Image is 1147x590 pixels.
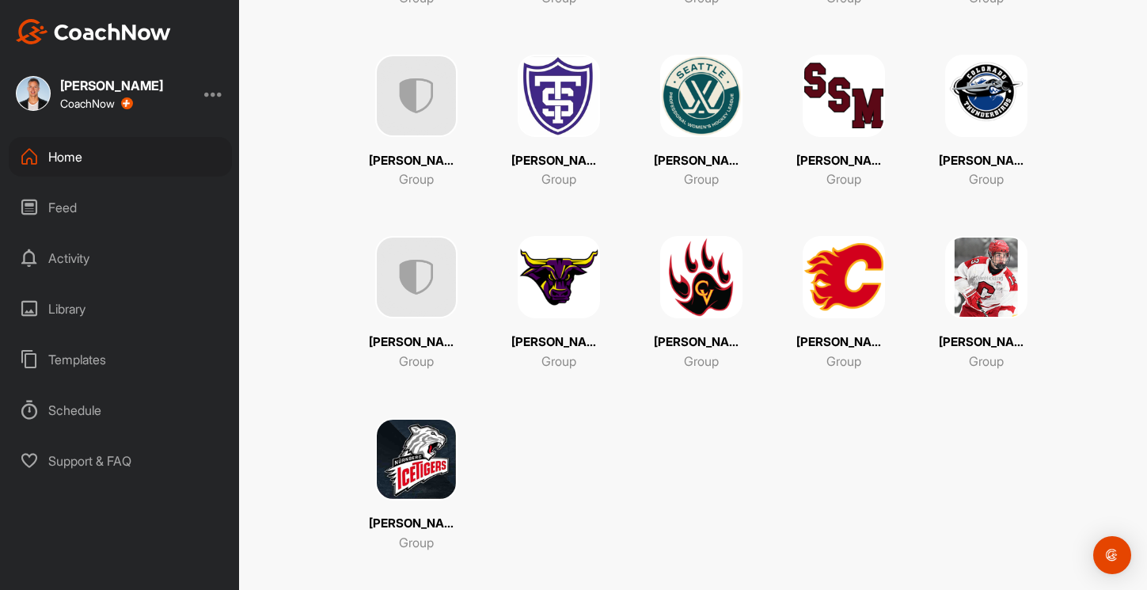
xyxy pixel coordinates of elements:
div: Feed [9,188,232,227]
img: square_3ff5e0a6e0a4b961bd2749649457af7d.png [375,418,458,501]
p: Group [826,169,861,188]
div: [PERSON_NAME] [60,79,163,92]
p: [PERSON_NAME] [369,152,464,170]
p: [PERSON_NAME] [369,515,464,533]
img: square_88e5f11b22bf6ed926a2b27665aae90e.jpg [16,76,51,111]
div: Open Intercom Messenger [1093,536,1131,574]
p: [PERSON_NAME] [511,152,606,170]
p: Group [541,169,576,188]
p: [PERSON_NAME] [796,333,891,352]
p: Group [399,352,434,371]
div: Home [9,137,232,177]
img: square_8da2eb97b759ca52f75dbece2144e8e6.png [518,236,600,318]
p: [PERSON_NAME] [939,333,1034,352]
p: Group [969,352,1004,371]
div: Library [9,289,232,329]
p: Group [399,169,434,188]
p: [PERSON_NAME] [654,152,749,170]
div: Support & FAQ [9,441,232,481]
p: [PERSON_NAME] [369,333,464,352]
p: [PERSON_NAME] [796,152,891,170]
img: uAAAAAElFTkSuQmCC [375,236,458,318]
p: Group [541,352,576,371]
img: square_31356de1b49728f338488d834644812b.png [660,236,743,318]
p: [PERSON_NAME] [511,333,606,352]
div: CoachNow [60,97,133,110]
div: Schedule [9,390,232,430]
p: Group [399,533,434,552]
p: Group [684,169,719,188]
p: Group [969,169,1004,188]
img: square_7e9f1c2b1fd07e9eb1a4e9f1030c275f.png [945,236,1027,318]
p: [PERSON_NAME] [654,333,749,352]
p: Group [826,352,861,371]
p: [PERSON_NAME] [939,152,1034,170]
img: square_4236c69faf6e7c1377a6003456e02d2c.png [803,236,885,318]
div: Templates [9,340,232,379]
img: square_4ffddb447c0b1bf258a13866fde88541.png [660,55,743,137]
img: square_998a5457ef84ddaf11438761fe320d0c.png [945,55,1027,137]
img: uAAAAAElFTkSuQmCC [375,55,458,137]
img: square_ee442f93f119a65e920c5b770c3cda82.png [803,55,885,137]
img: square_bf6d8eb860327f8fc598d75aed819327.png [518,55,600,137]
div: Activity [9,238,232,278]
img: CoachNow [16,19,171,44]
p: Group [684,352,719,371]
